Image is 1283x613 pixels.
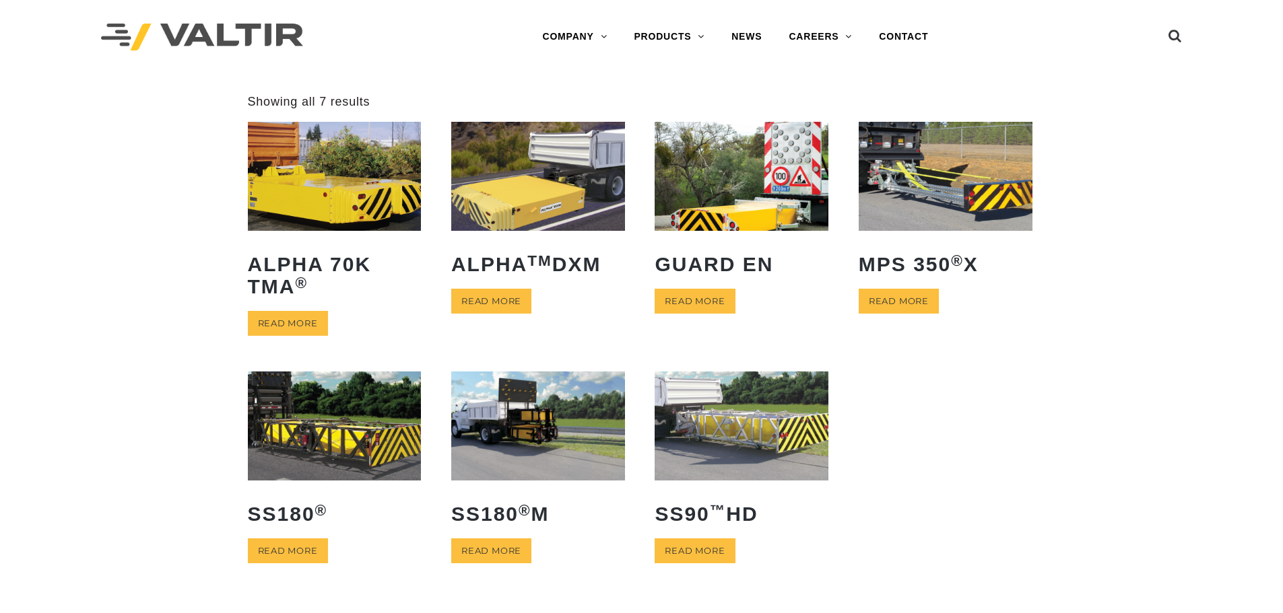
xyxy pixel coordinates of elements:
[718,24,775,50] a: NEWS
[519,502,531,519] sup: ®
[859,289,939,314] a: Read more about “MPS 350® X”
[248,371,422,534] a: SS180®
[655,243,828,285] h2: GUARD EN
[620,24,718,50] a: PRODUCTS
[451,371,625,534] a: SS180®M
[529,24,620,50] a: COMPANY
[655,289,735,314] a: Read more about “GUARD EN”
[451,289,531,314] a: Read more about “ALPHATM DXM”
[655,493,828,535] h2: SS90 HD
[451,538,531,563] a: Read more about “SS180® M”
[248,311,328,336] a: Read more about “ALPHA 70K TMA®”
[248,493,422,535] h2: SS180
[315,502,328,519] sup: ®
[859,243,1032,285] h2: MPS 350 X
[655,122,828,285] a: GUARD EN
[101,24,303,51] img: Valtir
[859,122,1032,285] a: MPS 350®X
[451,122,625,285] a: ALPHATMDXM
[248,243,422,308] h2: ALPHA 70K TMA
[248,94,370,110] p: Showing all 7 results
[775,24,865,50] a: CAREERS
[451,243,625,285] h2: ALPHA DXM
[951,252,964,269] sup: ®
[655,538,735,563] a: Read more about “SS90™ HD”
[451,493,625,535] h2: SS180 M
[655,371,828,534] a: SS90™HD
[865,24,942,50] a: CONTACT
[248,538,328,563] a: Read more about “SS180®”
[295,275,308,291] sup: ®
[527,252,552,269] sup: TM
[248,122,422,307] a: ALPHA 70K TMA®
[710,502,727,519] sup: ™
